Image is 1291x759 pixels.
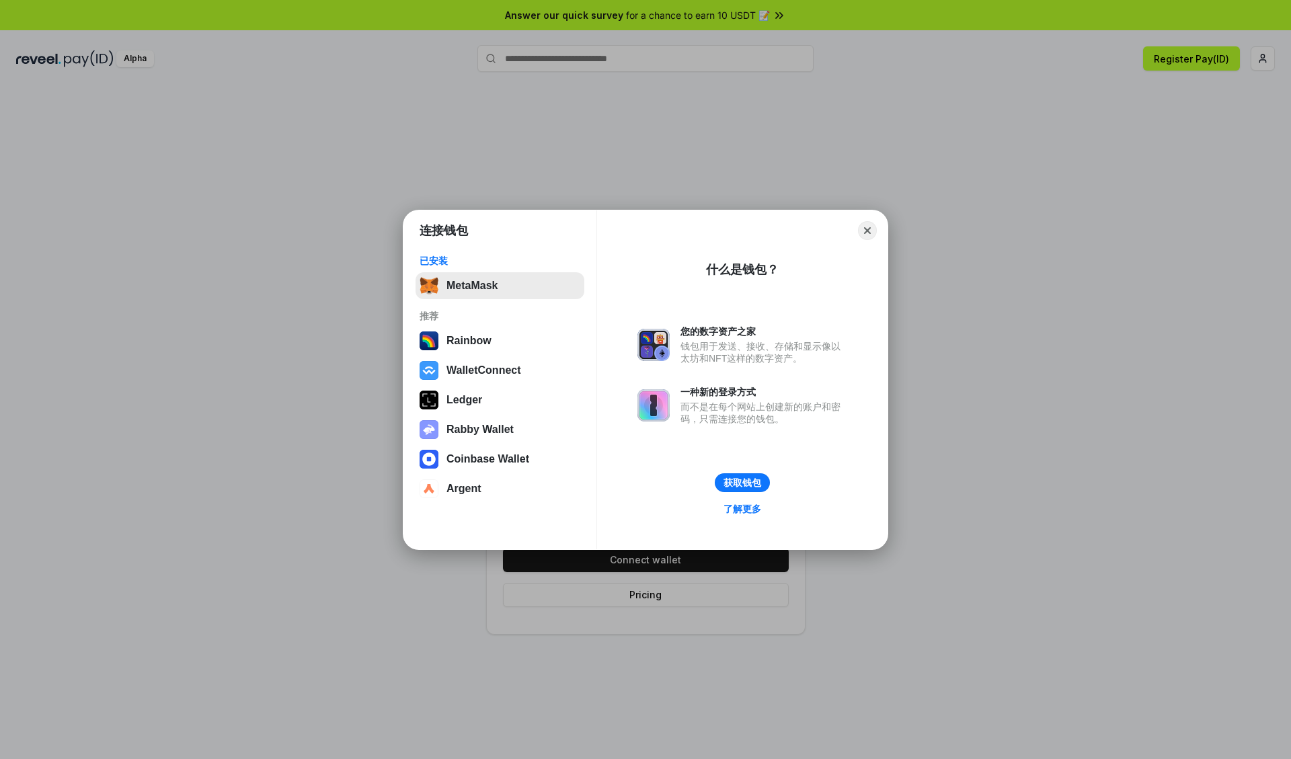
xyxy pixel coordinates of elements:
[420,361,438,380] img: svg+xml,%3Csvg%20width%3D%2228%22%20height%3D%2228%22%20viewBox%3D%220%200%2028%2028%22%20fill%3D...
[416,357,584,384] button: WalletConnect
[420,331,438,350] img: svg+xml,%3Csvg%20width%3D%22120%22%20height%3D%22120%22%20viewBox%3D%220%200%20120%20120%22%20fil...
[446,280,498,292] div: MetaMask
[420,255,580,267] div: 已安装
[680,325,847,337] div: 您的数字资产之家
[715,473,770,492] button: 获取钱包
[420,310,580,322] div: 推荐
[715,500,769,518] a: 了解更多
[416,327,584,354] button: Rainbow
[858,221,877,240] button: Close
[416,387,584,413] button: Ledger
[680,386,847,398] div: 一种新的登录方式
[420,391,438,409] img: svg+xml,%3Csvg%20xmlns%3D%22http%3A%2F%2Fwww.w3.org%2F2000%2Fsvg%22%20width%3D%2228%22%20height%3...
[446,335,492,347] div: Rainbow
[637,329,670,361] img: svg+xml,%3Csvg%20xmlns%3D%22http%3A%2F%2Fwww.w3.org%2F2000%2Fsvg%22%20fill%3D%22none%22%20viewBox...
[416,475,584,502] button: Argent
[723,503,761,515] div: 了解更多
[446,394,482,406] div: Ledger
[446,364,521,376] div: WalletConnect
[680,401,847,425] div: 而不是在每个网站上创建新的账户和密码，只需连接您的钱包。
[420,223,468,239] h1: 连接钱包
[446,424,514,436] div: Rabby Wallet
[420,420,438,439] img: svg+xml,%3Csvg%20xmlns%3D%22http%3A%2F%2Fwww.w3.org%2F2000%2Fsvg%22%20fill%3D%22none%22%20viewBox...
[416,446,584,473] button: Coinbase Wallet
[637,389,670,422] img: svg+xml,%3Csvg%20xmlns%3D%22http%3A%2F%2Fwww.w3.org%2F2000%2Fsvg%22%20fill%3D%22none%22%20viewBox...
[446,453,529,465] div: Coinbase Wallet
[420,479,438,498] img: svg+xml,%3Csvg%20width%3D%2228%22%20height%3D%2228%22%20viewBox%3D%220%200%2028%2028%22%20fill%3D...
[416,272,584,299] button: MetaMask
[420,276,438,295] img: svg+xml,%3Csvg%20fill%3D%22none%22%20height%3D%2233%22%20viewBox%3D%220%200%2035%2033%22%20width%...
[420,450,438,469] img: svg+xml,%3Csvg%20width%3D%2228%22%20height%3D%2228%22%20viewBox%3D%220%200%2028%2028%22%20fill%3D...
[416,416,584,443] button: Rabby Wallet
[723,477,761,489] div: 获取钱包
[706,262,779,278] div: 什么是钱包？
[680,340,847,364] div: 钱包用于发送、接收、存储和显示像以太坊和NFT这样的数字资产。
[446,483,481,495] div: Argent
